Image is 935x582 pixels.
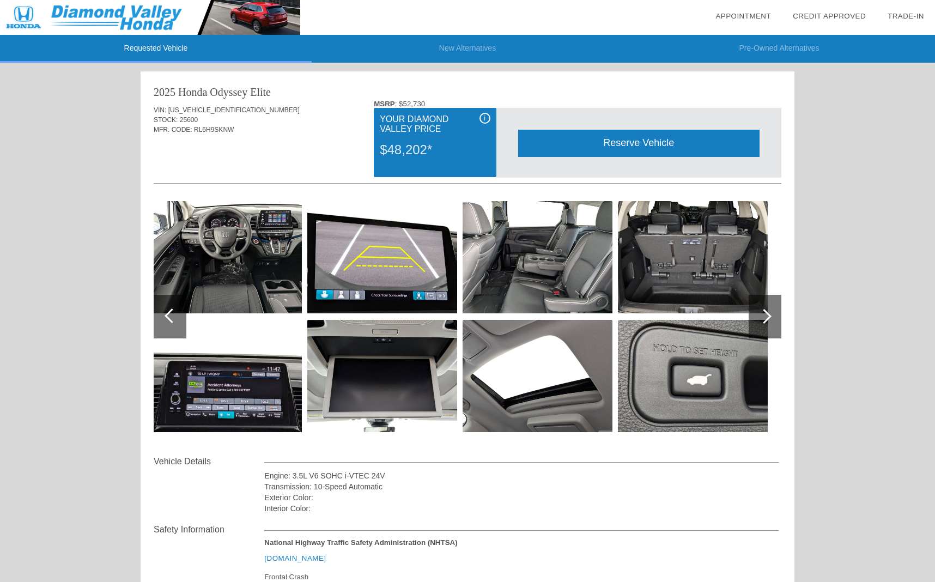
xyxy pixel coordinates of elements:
[623,35,935,63] li: Pre-Owned Alternatives
[618,201,768,313] img: d06ae5ee-5107-4c48-ab25-986fe3e1d151.jpg
[380,113,490,136] div: Your Diamond Valley Price
[264,503,779,514] div: Interior Color:
[374,100,781,108] div: : $52,730
[264,492,779,503] div: Exterior Color:
[484,114,485,122] span: i
[307,320,457,432] img: 5fa0a145-86c9-4a54-9a85-d6827bd5b1f9.jpg
[307,201,457,313] img: 77e9aa4d-37fc-4d7c-b960-a698a02d0954.jpg
[715,12,771,20] a: Appointment
[264,470,779,481] div: Engine: 3.5L V6 SOHC i-VTEC 24V
[168,106,300,114] span: [US_VEHICLE_IDENTIFICATION_NUMBER]
[264,538,457,547] strong: National Highway Traffic Safety Administration (NHTSA)
[374,100,395,108] b: MSRP
[264,481,779,492] div: Transmission: 10-Speed Automatic
[154,455,264,468] div: Vehicle Details
[264,554,326,562] a: [DOMAIN_NAME]
[463,320,612,432] img: e282bfb1-7bac-405d-9f88-179da0146c70.jpg
[152,201,302,313] img: b14a1aac-aaa7-42b3-a2f2-ed37d878704e.jpg
[250,84,271,100] div: Elite
[154,523,264,536] div: Safety Information
[154,151,781,168] div: Quoted on [DATE] 10:13:26 PM
[380,136,490,164] div: $48,202*
[154,126,192,134] span: MFR. CODE:
[793,12,866,20] a: Credit Approved
[518,130,760,156] div: Reserve Vehicle
[152,320,302,432] img: a5f93b87-9b8d-4566-a320-4a4b2843a6b3.jpg
[312,35,623,63] li: New Alternatives
[154,116,178,124] span: STOCK:
[154,106,166,114] span: VIN:
[618,320,768,432] img: a9f07275-2fb6-424a-afa2-b55ce7d5eb55.jpg
[194,126,234,134] span: RL6H9SKNW
[463,201,612,313] img: 8011ccfd-0190-402a-8f56-6ab7928a3d59.jpg
[154,84,247,100] div: 2025 Honda Odyssey
[888,12,924,20] a: Trade-In
[180,116,198,124] span: 25600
